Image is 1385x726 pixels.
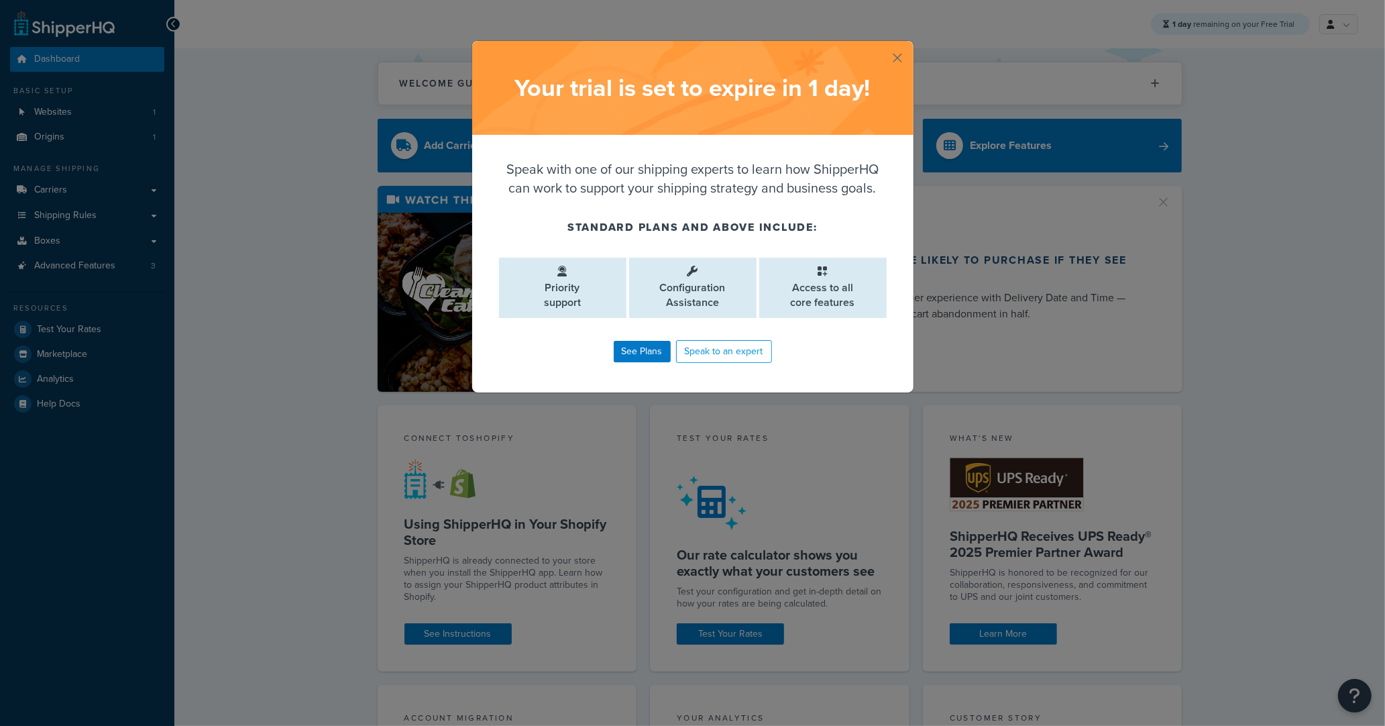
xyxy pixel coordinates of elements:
li: Priority support [499,258,626,318]
h4: Standard plans and above include: [499,219,887,236]
a: Speak to an expert [676,340,772,363]
h2: Your trial is set to expire in 1 day ! [486,74,900,101]
p: Speak with one of our shipping experts to learn how ShipperHQ can work to support your shipping s... [499,160,887,197]
li: Configuration Assistance [629,258,757,318]
li: Access to all core features [759,258,887,318]
a: See Plans [614,341,671,362]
